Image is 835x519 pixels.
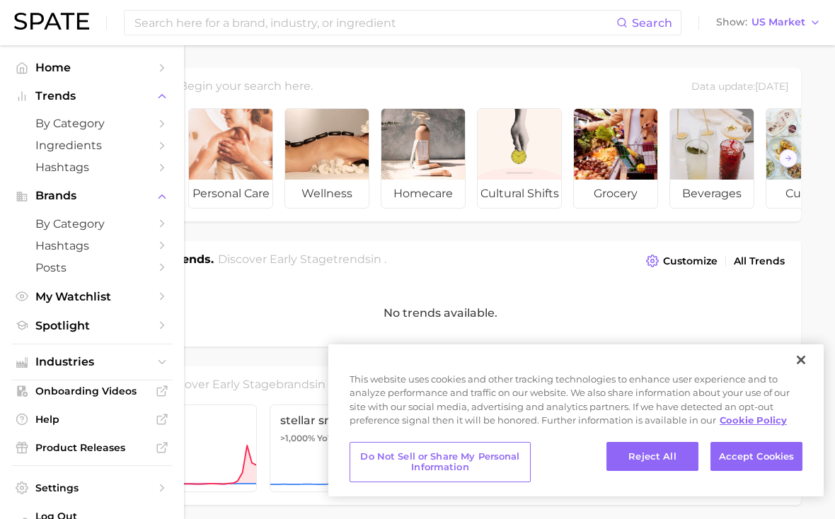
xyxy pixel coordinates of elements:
[280,433,315,443] span: >1,000%
[280,414,424,427] span: stellar snacks
[751,18,805,26] span: US Market
[11,286,173,308] a: My Watchlist
[35,441,149,454] span: Product Releases
[14,13,89,30] img: SPATE
[11,380,173,402] a: Onboarding Videos
[11,437,173,458] a: Product Releases
[11,86,173,107] button: Trends
[632,16,672,30] span: Search
[285,180,369,208] span: wellness
[35,290,149,303] span: My Watchlist
[284,108,369,209] a: wellness
[477,108,562,209] a: cultural shifts
[573,108,658,209] a: grocery
[328,344,824,496] div: Privacy
[730,252,788,271] a: All Trends
[79,279,801,346] div: No trends available.
[328,344,824,496] div: Cookie banner
[670,180,754,208] span: beverages
[35,217,149,231] span: by Category
[713,13,824,32] button: ShowUS Market
[11,477,173,498] a: Settings
[574,180,657,208] span: grocery
[350,442,531,482] button: Do Not Sell or Share My Personal Information, Opens the preference center dialog
[11,213,173,235] a: by Category
[11,57,173,78] a: Home
[691,78,788,97] div: Data update: [DATE]
[710,442,802,472] button: Accept Cookies
[785,344,817,375] button: Close
[35,139,149,152] span: Ingredients
[663,255,718,267] span: Customize
[218,252,386,266] span: Discover Early Stage trends in .
[11,315,173,337] a: Spotlight
[734,255,785,267] span: All Trends
[35,319,149,332] span: Spotlight
[35,117,149,130] span: by Category
[381,108,466,209] a: homecare
[328,373,824,435] div: This website uses cookies and other tracking technologies to enhance user experience and to analy...
[270,404,434,492] a: stellar snacks>1,000% YoY
[35,90,149,103] span: Trends
[11,134,173,156] a: Ingredients
[188,108,273,209] a: personal care
[11,156,173,178] a: Hashtags
[720,414,787,426] a: More information about your privacy, opens in a new tab
[35,189,149,202] span: Brands
[11,185,173,206] button: Brands
[478,180,561,208] span: cultural shifts
[35,239,149,252] span: Hashtags
[11,235,173,257] a: Hashtags
[35,61,149,74] span: Home
[11,409,173,430] a: Help
[35,161,149,174] span: Hashtags
[779,149,797,168] button: Scroll Right
[35,356,149,368] span: Industries
[716,18,747,26] span: Show
[11,257,173,279] a: Posts
[35,385,149,397] span: Onboarding Videos
[606,442,698,472] button: Reject All
[643,251,721,271] button: Customize
[179,78,313,97] h2: Begin your search here.
[133,11,616,35] input: Search here for a brand, industry, or ingredient
[669,108,754,209] a: beverages
[11,112,173,134] a: by Category
[161,378,370,391] span: Discover Early Stage brands in .
[11,351,173,373] button: Industries
[35,261,149,274] span: Posts
[317,433,333,444] span: YoY
[381,180,465,208] span: homecare
[35,482,149,494] span: Settings
[35,413,149,426] span: Help
[189,180,272,208] span: personal care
